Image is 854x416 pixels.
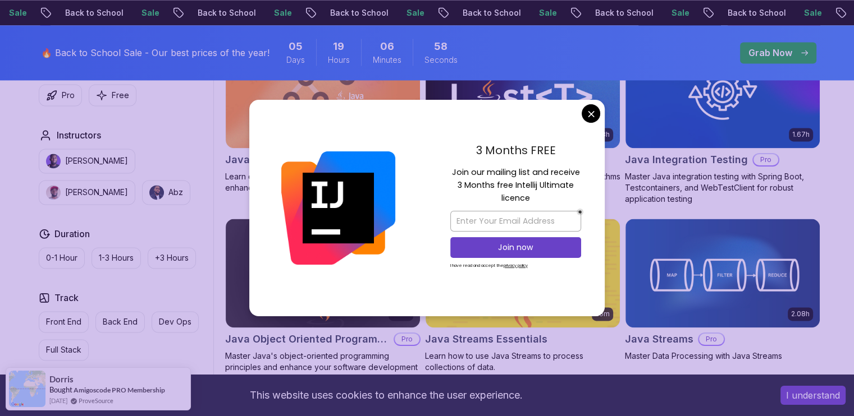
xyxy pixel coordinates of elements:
a: Amigoscode PRO Membership [74,386,165,394]
img: instructor img [149,185,164,200]
span: Dorris [49,375,74,384]
span: Hours [328,54,350,66]
p: Master Java integration testing with Spring Boot, Testcontainers, and WebTestClient for robust ap... [625,171,820,205]
p: Sale [263,7,299,19]
span: 19 Hours [333,39,344,54]
span: Minutes [373,54,401,66]
h2: Instructors [57,128,101,142]
p: Pro [699,334,724,345]
p: Sale [131,7,167,19]
p: Sale [396,7,432,19]
button: Free [89,84,136,106]
button: Full Stack [39,339,89,360]
a: ProveSource [79,396,113,405]
p: Back to School [717,7,793,19]
span: 5 Days [289,39,303,54]
p: [PERSON_NAME] [65,155,128,167]
p: 🔥 Back to School Sale - Our best prices of the year! [41,46,270,59]
span: Seconds [424,54,458,66]
p: Back to School [319,7,396,19]
img: Java Streams card [625,219,820,327]
button: 1-3 Hours [92,247,141,269]
div: This website uses cookies to enhance the user experience. [8,383,764,408]
p: 1.67h [792,130,810,139]
a: Java Integration Testing card1.67hNEWJava Integration TestingProMaster Java integration testing w... [625,39,820,205]
p: Master Java's object-oriented programming principles and enhance your software development skills. [225,350,421,384]
h2: Duration [54,227,90,241]
p: 1-3 Hours [99,252,134,264]
h2: Java Integration Testing [625,152,748,168]
p: 0-1 Hour [46,252,77,264]
p: Back to School [187,7,263,19]
p: +3 Hours [155,252,189,264]
span: 58 Seconds [434,39,447,54]
p: Learn how to use Java Streams to process collections of data. [425,350,620,373]
span: [DATE] [49,396,67,405]
button: 0-1 Hour [39,247,85,269]
p: Back to School [452,7,528,19]
h2: Java Streams [625,331,693,347]
p: Sale [528,7,564,19]
h2: Java Streams Essentials [425,331,547,347]
p: Master Data Processing with Java Streams [625,350,820,362]
p: Grab Now [748,46,792,59]
p: Back to School [584,7,661,19]
h2: Java Data Structures [225,152,331,168]
button: Pro [39,84,82,106]
button: instructor img[PERSON_NAME] [39,180,135,205]
span: Days [286,54,305,66]
a: Java Data Structures card1.72hJava Data StructuresProLearn data structures in [GEOGRAPHIC_DATA] t... [225,39,421,193]
p: 2.08h [791,309,810,318]
span: 6 Minutes [380,39,394,54]
img: Java Object Oriented Programming card [226,219,420,327]
img: Java Integration Testing card [625,39,820,148]
img: provesource social proof notification image [9,371,45,407]
p: Back End [103,316,138,327]
p: Full Stack [46,344,81,355]
p: Free [112,90,129,101]
p: [PERSON_NAME] [65,187,128,198]
p: Sale [793,7,829,19]
a: Java Streams card2.08hJava StreamsProMaster Data Processing with Java Streams [625,218,820,362]
button: Dev Ops [152,311,199,332]
p: Dev Ops [159,316,191,327]
p: Front End [46,316,81,327]
img: instructor img [46,154,61,168]
p: Learn data structures in [GEOGRAPHIC_DATA] to enhance your coding skills! [225,171,421,193]
a: Java Object Oriented Programming card2.82hJava Object Oriented ProgrammingProMaster Java's object... [225,218,421,384]
button: Back End [95,311,145,332]
button: +3 Hours [148,247,196,269]
p: Pro [62,90,75,101]
h2: Java Object Oriented Programming [225,331,389,347]
p: Pro [753,154,778,165]
h2: Track [54,291,79,304]
span: Bought [49,385,72,394]
img: Java Data Structures card [226,39,420,148]
p: Back to School [54,7,131,19]
button: Front End [39,311,89,332]
img: instructor img [46,185,61,200]
button: Accept cookies [780,386,846,405]
p: Pro [395,334,419,345]
img: Java Generics card [426,39,620,148]
button: instructor imgAbz [142,180,190,205]
button: instructor img[PERSON_NAME] [39,149,135,173]
p: Abz [168,187,183,198]
p: Sale [661,7,697,19]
